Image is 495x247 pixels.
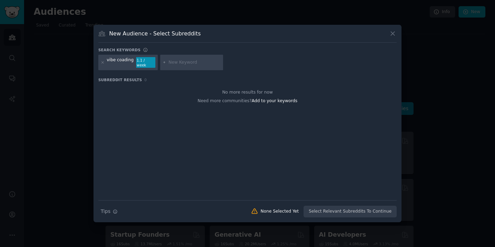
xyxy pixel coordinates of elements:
[98,96,397,104] div: Need more communities?
[261,208,299,215] div: None Selected Yet
[168,60,221,66] input: New Keyword
[252,98,297,103] span: Add to your keywords
[136,57,155,68] div: 1.1 / week
[109,30,201,37] h3: New Audience - Select Subreddits
[98,89,397,96] div: No more results for now
[98,77,142,82] span: Subreddit Results
[107,57,134,68] div: vibe coading
[101,208,110,215] span: Tips
[144,78,147,82] span: 0
[98,47,141,52] h3: Search keywords
[98,205,120,217] button: Tips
